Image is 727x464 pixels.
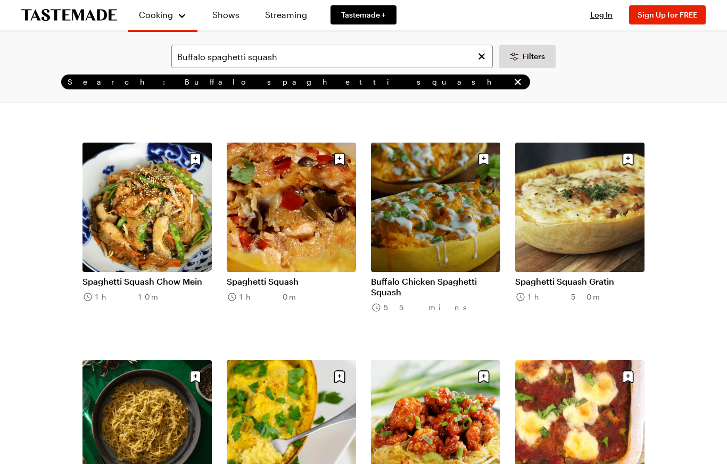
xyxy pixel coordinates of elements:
button: Log In [580,10,623,20]
button: Sign Up for FREE [629,5,706,24]
span: Cooking [139,10,173,20]
span: Tastemade + [341,10,386,20]
span: Sign Up for FREE [638,10,697,19]
button: remove Search: Buffalo spaghetti squash [512,76,524,88]
a: Tastemade + [331,5,396,24]
span: Search: Buffalo spaghetti squash [68,77,510,87]
a: Spaghetti Squash [227,276,356,287]
button: Desktop filters [499,45,556,68]
button: Cooking [138,4,187,26]
button: Save recipe [185,149,205,169]
a: Spaghetti Squash Gratin [515,276,645,287]
button: Save recipe [329,149,350,169]
button: Save recipe [474,367,494,387]
button: Save recipe [618,367,638,387]
span: Log In [590,10,613,19]
button: Save recipe [618,149,638,169]
a: Spaghetti Squash Chow Mein [82,276,212,287]
a: To Tastemade Home Page [21,9,117,21]
button: Save recipe [474,149,494,169]
button: Save recipe [185,367,205,387]
button: Clear search [476,51,488,62]
a: Buffalo Chicken Spaghetti Squash [371,276,500,297]
input: Search for a Recipe [171,45,493,68]
button: Save recipe [329,367,350,387]
span: Filters [523,51,545,62]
